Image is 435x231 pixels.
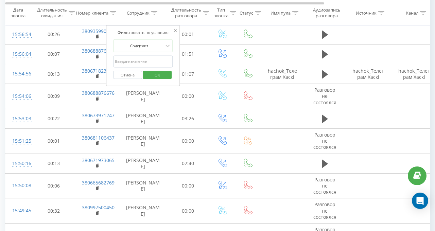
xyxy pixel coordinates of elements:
div: Сотрудник [127,10,150,16]
div: 15:56:04 [12,48,26,61]
input: Введите значение [113,55,173,67]
a: 380997500450 [82,204,115,211]
td: hachok_Телеграм Хаскі [260,64,304,84]
div: 15:50:16 [12,157,26,170]
button: OK [143,71,172,79]
a: 380681106437 [82,135,115,141]
div: Длительность ожидания [37,7,67,19]
td: [PERSON_NAME] [119,154,167,173]
div: Фильтровать по условию [113,29,173,36]
div: Источник [356,10,377,16]
span: Разговор не состоялся [313,176,336,195]
td: 03:26 [167,109,209,128]
td: [PERSON_NAME] [119,84,167,109]
span: OK [148,69,167,80]
td: 00:32 [33,198,75,224]
td: hachok_Телеграм Хаскі [345,64,391,84]
div: Дата звонка [5,7,31,19]
td: [PERSON_NAME] [119,109,167,128]
div: Тип звонка [214,7,228,19]
div: Open Intercom Messenger [412,193,428,209]
td: 00:00 [167,173,209,198]
div: 15:53:03 [12,112,26,125]
td: 00:06 [33,173,75,198]
span: Разговор не состоялся [313,131,336,150]
td: 00:01 [167,24,209,44]
a: 380665682769 [82,179,115,186]
div: 15:54:06 [12,90,26,103]
button: Отмена [113,71,142,79]
div: Длительность разговора [171,7,201,19]
a: 380671973065 [82,157,115,163]
div: Номер клиента [76,10,108,16]
td: 00:09 [33,84,75,109]
td: 00:00 [167,129,209,154]
td: 00:13 [33,64,75,84]
div: 15:50:08 [12,179,26,192]
div: Имя пула [271,10,291,16]
div: Статус [240,10,253,16]
td: [PERSON_NAME] [119,129,167,154]
td: 00:00 [167,198,209,224]
td: 01:07 [167,64,209,84]
td: 00:13 [33,154,75,173]
a: 380673971247 [82,112,115,119]
td: 00:26 [33,24,75,44]
div: 15:56:54 [12,28,26,41]
a: 380688876676 [82,90,115,96]
a: 380688876676 [82,48,115,54]
td: 00:01 [33,129,75,154]
td: 00:07 [33,44,75,64]
a: 380935990890 [82,28,115,34]
span: Разговор не состоялся [313,201,336,220]
td: [PERSON_NAME] [119,173,167,198]
td: 00:00 [167,84,209,109]
div: Канал [406,10,418,16]
div: Аудиозапись разговора [310,7,343,19]
div: 15:54:56 [12,67,26,81]
a: 380671823824 [82,68,115,74]
div: 15:49:45 [12,204,26,217]
span: Разговор не состоялся [313,87,336,105]
td: 01:51 [167,44,209,64]
td: 00:22 [33,109,75,128]
div: 15:51:25 [12,135,26,148]
td: [PERSON_NAME] [119,198,167,224]
td: 02:40 [167,154,209,173]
